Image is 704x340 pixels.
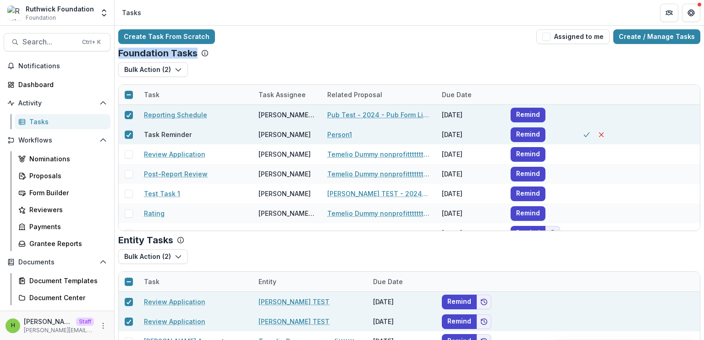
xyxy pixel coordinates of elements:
a: Temelio Dummy nonprofittttttttt a4 sda16s5d [327,149,431,159]
div: [PERSON_NAME] [258,130,311,139]
button: Bulk Action (2) [118,62,188,77]
a: Rating [144,208,165,218]
div: Due Date [368,272,436,291]
a: Temelio Dummy nonprofittttttttt a4 sda16s5d [327,208,431,218]
p: Task Reminder [144,130,192,139]
div: [DATE] [368,312,436,331]
a: Grantee Reports [15,236,110,251]
div: Task [138,85,253,104]
button: Remind [511,147,545,162]
div: Due Date [436,85,505,104]
div: Entity [253,272,368,291]
button: Add to friends [477,295,491,309]
div: Proposals [29,171,103,181]
div: Ruthwick Foundation [26,4,94,14]
a: Pub Test - 2024 - Pub Form Link Test [327,110,431,120]
a: [PERSON_NAME] TEST [258,317,330,326]
div: [DATE] [436,203,505,223]
div: Himanshu [11,323,15,329]
div: [PERSON_NAME][EMAIL_ADDRESS][DOMAIN_NAME] [258,110,316,120]
div: [DATE] [368,292,436,312]
div: mg [258,228,268,238]
a: Tasks [15,114,110,129]
a: Post-Report Review [144,169,208,179]
div: Task Assignee [253,85,322,104]
div: [PERSON_NAME] [258,169,311,179]
a: Create / Manage Tasks [613,29,700,44]
button: Partners [660,4,678,22]
button: Remind [511,108,545,122]
button: Remind [511,206,545,221]
a: Document Templates [15,273,110,288]
div: [DATE] [436,223,505,243]
p: [PERSON_NAME] [24,317,72,326]
div: Tasks [122,8,141,17]
div: Task [138,90,165,99]
a: Review Application [144,317,205,326]
button: Complete [579,127,594,142]
button: Remind [442,295,477,309]
p: [PERSON_NAME][EMAIL_ADDRESS][DOMAIN_NAME] [24,326,94,335]
img: Ruthwick Foundation [7,5,22,20]
button: Remind [511,167,545,181]
button: Open Documents [4,255,110,269]
button: More [98,320,109,331]
div: Grantee Reports [29,239,103,248]
button: Open Activity [4,96,110,110]
div: Document Templates [29,276,103,285]
button: Open Workflows [4,133,110,148]
div: Tasks [29,117,103,126]
div: [PERSON_NAME] T1 [258,208,316,218]
button: Bulk Action (2) [118,249,188,264]
p: Entity Tasks [118,235,173,246]
a: Person1 [327,130,352,139]
div: [DATE] [436,144,505,164]
button: Cancel [594,127,609,142]
p: Foundation Tasks [118,48,198,59]
div: [PERSON_NAME] [258,189,311,198]
div: Reviewers [29,205,103,214]
div: Related Proposal [322,90,388,99]
div: Nominations [29,154,103,164]
a: [PERSON_NAME] TEST - 2024Temelio Test Form [327,189,431,198]
a: Reporting Schedule [144,110,207,120]
span: Workflows [18,137,96,144]
a: Proposals [15,168,110,183]
a: [PERSON_NAME] TEST [258,297,330,307]
div: Entity [253,277,282,286]
span: Notifications [18,62,107,70]
a: Document Center [15,290,110,305]
a: Temelio Dummy nonprofittttttttt a4 sda16s5d [327,169,431,179]
div: Task [138,272,253,291]
div: Ctrl + K [80,37,103,47]
a: Test Task 1 [144,189,180,198]
a: Review Application [144,149,205,159]
div: [DATE] [436,184,505,203]
div: Related Proposal [322,85,436,104]
nav: breadcrumb [118,6,145,19]
button: Open entity switcher [98,4,110,22]
div: Due Date [436,90,477,99]
div: Task Assignee [253,90,311,99]
a: Nominations [15,151,110,166]
a: Form Builder [15,185,110,200]
div: [PERSON_NAME] [258,149,311,159]
div: Due Date [368,277,408,286]
span: Documents [18,258,96,266]
div: Document Center [29,293,103,302]
button: Add to friends [545,226,560,241]
a: Maddie Test Org - 2024 - Temelio Test Form [327,228,431,238]
div: [DATE] [436,125,505,144]
a: Year-End Report [144,228,196,238]
a: Reviewers [15,202,110,217]
button: Notifications [4,59,110,73]
button: Remind [511,127,545,142]
button: Remind [511,226,545,241]
button: Add to friends [477,314,491,329]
